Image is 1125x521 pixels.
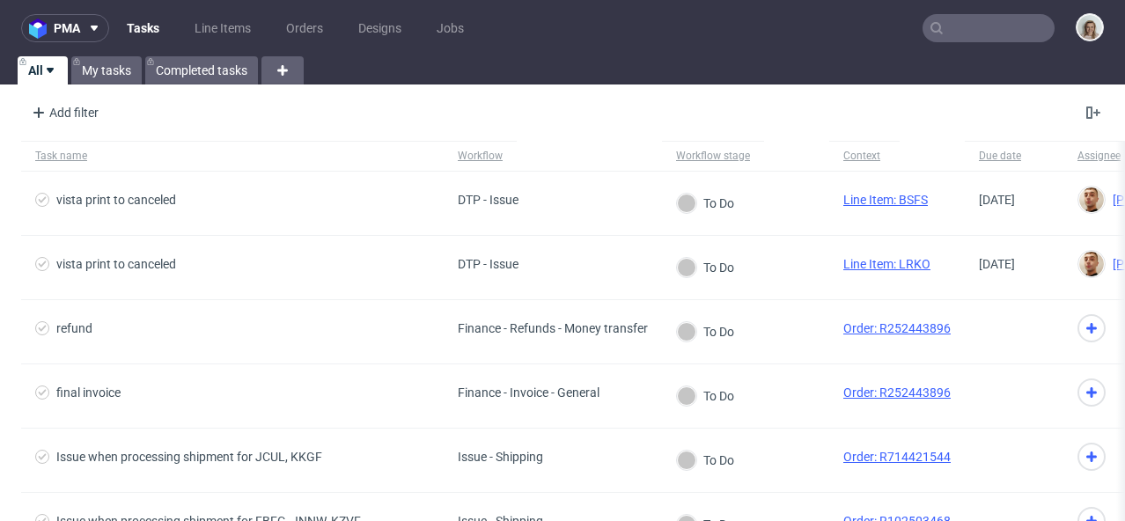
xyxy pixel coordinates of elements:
[843,149,886,163] div: Context
[458,450,543,464] div: Issue - Shipping
[276,14,334,42] a: Orders
[979,149,1049,164] span: Due date
[843,321,951,335] a: Order: R252443896
[71,56,142,84] a: My tasks
[56,450,322,464] div: Issue when processing shipment for JCUL, KKGF
[145,56,258,84] a: Completed tasks
[426,14,474,42] a: Jobs
[843,257,930,271] a: Line Item: LRKO
[56,257,176,271] div: vista print to canceled
[458,257,518,271] div: DTP - Issue
[677,194,734,213] div: To Do
[54,22,80,34] span: pma
[35,149,430,164] span: Task name
[21,14,109,42] button: pma
[56,321,92,335] div: refund
[116,14,170,42] a: Tasks
[56,193,176,207] div: vista print to canceled
[979,193,1015,207] span: [DATE]
[25,99,102,127] div: Add filter
[458,321,648,335] div: Finance - Refunds - Money transfer
[677,451,734,470] div: To Do
[677,322,734,341] div: To Do
[348,14,412,42] a: Designs
[843,450,951,464] a: Order: R714421544
[18,56,68,84] a: All
[979,257,1015,271] span: [DATE]
[1079,252,1104,276] img: Bartłomiej Leśniczuk
[677,386,734,406] div: To Do
[56,385,121,400] div: final invoice
[843,385,951,400] a: Order: R252443896
[1077,149,1121,163] div: Assignee
[1079,187,1104,212] img: Bartłomiej Leśniczuk
[458,385,599,400] div: Finance - Invoice - General
[843,193,928,207] a: Line Item: BSFS
[458,193,518,207] div: DTP - Issue
[677,258,734,277] div: To Do
[184,14,261,42] a: Line Items
[29,18,54,39] img: logo
[1077,15,1102,40] img: Monika Poźniak
[458,149,503,163] div: Workflow
[676,149,750,163] div: Workflow stage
